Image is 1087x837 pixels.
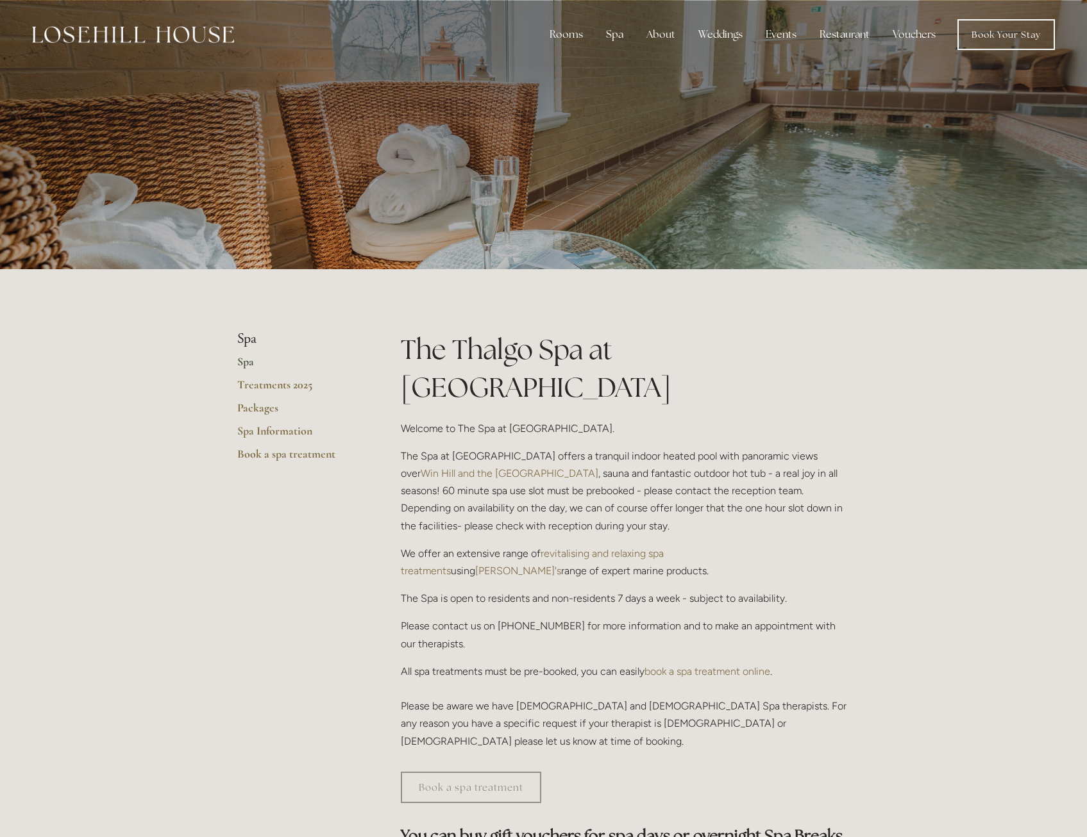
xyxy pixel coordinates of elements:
a: Win Hill and the [GEOGRAPHIC_DATA] [421,467,598,479]
h1: The Thalgo Spa at [GEOGRAPHIC_DATA] [401,331,850,406]
div: Rooms [539,22,593,47]
a: Treatments 2025 [237,377,360,401]
a: Book a spa treatment [401,772,541,803]
div: Restaurant [809,22,880,47]
a: Spa Information [237,424,360,447]
p: Please contact us on [PHONE_NUMBER] for more information and to make an appointment with our ther... [401,617,850,652]
a: [PERSON_NAME]'s [475,565,561,577]
p: The Spa is open to residents and non-residents 7 days a week - subject to availability. [401,590,850,607]
a: Packages [237,401,360,424]
p: Welcome to The Spa at [GEOGRAPHIC_DATA]. [401,420,850,437]
p: All spa treatments must be pre-booked, you can easily . Please be aware we have [DEMOGRAPHIC_DATA... [401,663,850,750]
img: Losehill House [32,26,234,43]
a: Book a spa treatment [237,447,360,470]
div: About [636,22,686,47]
a: book a spa treatment online [645,665,770,677]
li: Spa [237,331,360,347]
div: Weddings [688,22,753,47]
a: Spa [237,354,360,377]
a: Book Your Stay [957,19,1055,50]
div: Events [755,22,807,47]
p: The Spa at [GEOGRAPHIC_DATA] offers a tranquil indoor heated pool with panoramic views over , sau... [401,447,850,535]
div: Spa [596,22,634,47]
a: Vouchers [882,22,946,47]
p: We offer an extensive range of using range of expert marine products. [401,545,850,579]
